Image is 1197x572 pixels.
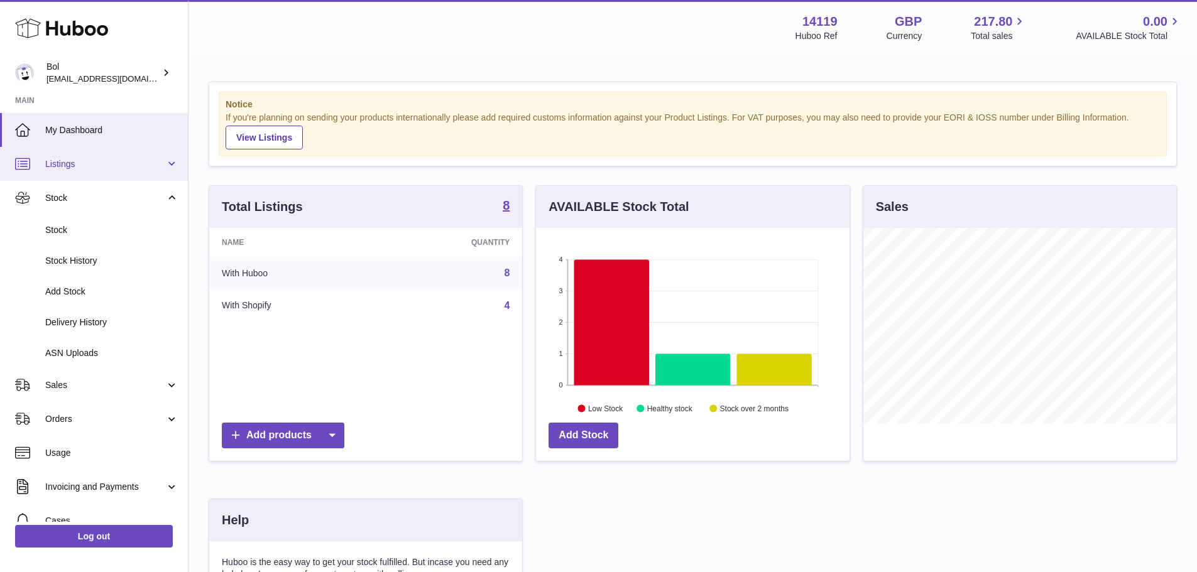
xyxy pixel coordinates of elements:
td: With Huboo [209,257,378,289]
th: Name [209,228,378,257]
span: Stock [45,224,178,236]
span: Sales [45,379,165,391]
span: AVAILABLE Stock Total [1076,30,1182,42]
span: 0.00 [1143,13,1167,30]
span: ASN Uploads [45,347,178,359]
text: 3 [559,287,563,294]
span: Total sales [971,30,1027,42]
div: Huboo Ref [795,30,838,42]
a: Add Stock [549,423,618,448]
div: If you're planning on sending your products internationally please add required customs informati... [226,112,1160,149]
span: Add Stock [45,286,178,298]
span: [EMAIL_ADDRESS][DOMAIN_NAME] [46,73,185,84]
span: Usage [45,447,178,459]
h3: Total Listings [222,198,303,215]
text: 0 [559,381,563,389]
span: Cases [45,515,178,527]
a: 217.80 Total sales [971,13,1027,42]
a: 8 [504,267,510,278]
text: Healthy stock [647,404,693,413]
a: View Listings [226,126,303,149]
span: Orders [45,413,165,425]
h3: AVAILABLE Stock Total [549,198,689,215]
text: Stock over 2 months [720,404,789,413]
strong: 14119 [802,13,838,30]
text: 4 [559,256,563,263]
strong: 8 [503,199,510,212]
th: Quantity [378,228,523,257]
a: Log out [15,525,173,548]
h3: Help [222,512,249,529]
span: Invoicing and Payments [45,481,165,493]
text: 1 [559,350,563,357]
h3: Sales [876,198,909,215]
span: 217.80 [974,13,1012,30]
text: Low Stock [588,404,623,413]
div: Bol [46,61,160,85]
div: Currency [887,30,922,42]
text: 2 [559,318,563,326]
strong: GBP [895,13,922,30]
a: Add products [222,423,344,448]
strong: Notice [226,99,1160,111]
a: 8 [503,199,510,214]
a: 4 [504,300,510,311]
td: With Shopify [209,289,378,322]
span: Stock [45,192,165,204]
img: internalAdmin-14119@internal.huboo.com [15,63,34,82]
span: Delivery History [45,316,178,328]
span: My Dashboard [45,124,178,136]
a: 0.00 AVAILABLE Stock Total [1076,13,1182,42]
span: Stock History [45,255,178,267]
span: Listings [45,158,165,170]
